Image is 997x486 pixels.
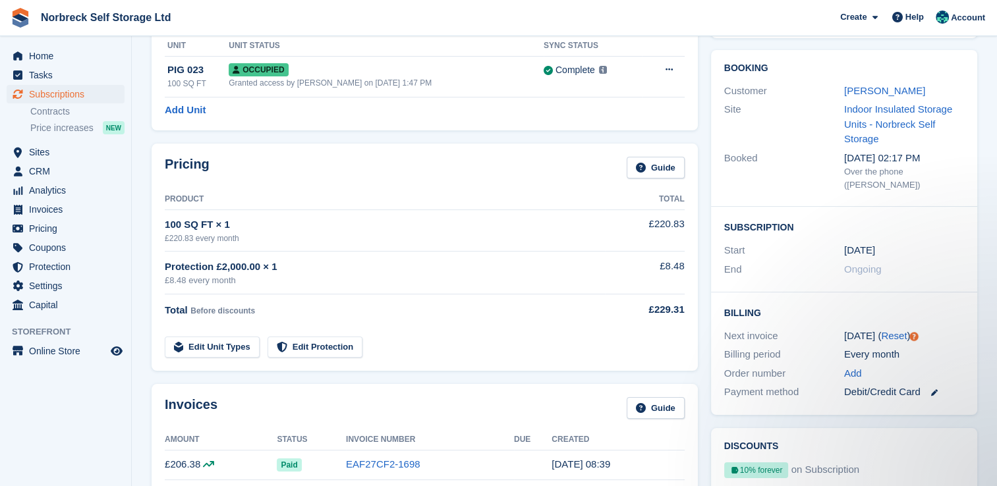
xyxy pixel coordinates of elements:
th: Invoice Number [346,429,514,450]
a: menu [7,257,125,276]
a: Guide [627,157,685,178]
th: Amount [165,429,277,450]
th: Product [165,189,605,210]
img: stora-icon-8386f47178a22dfd0bd8f6a31ec36ba5ce8667c1dd55bd0f319d3a0aa187defe.svg [11,8,30,28]
span: Capital [29,296,108,314]
a: Norbreck Self Storage Ltd [36,7,176,28]
span: on Subscription [791,462,859,483]
th: Due [514,429,552,450]
a: menu [7,85,125,103]
a: menu [7,200,125,219]
div: NEW [103,121,125,134]
div: Debit/Credit Card [844,385,964,400]
a: Edit Protection [268,337,362,358]
span: Total [165,304,188,315]
div: PIG 023 [167,63,229,78]
span: Storefront [12,325,131,338]
div: £8.48 every month [165,274,605,287]
div: Billing period [724,347,844,362]
div: Next invoice [724,329,844,344]
span: Help [905,11,924,24]
span: Pricing [29,219,108,238]
h2: Billing [724,306,964,319]
div: Start [724,243,844,258]
a: menu [7,277,125,295]
a: Reset [881,330,907,341]
td: £220.83 [605,209,685,251]
a: Edit Unit Types [165,337,260,358]
a: Add Unit [165,103,206,118]
span: CRM [29,162,108,180]
span: Subscriptions [29,85,108,103]
div: Every month [844,347,964,362]
div: [DATE] 02:17 PM [844,151,964,166]
a: Guide [627,397,685,419]
div: End [724,262,844,277]
a: Price increases NEW [30,121,125,135]
h2: Booking [724,63,964,74]
th: Created [552,429,684,450]
img: Sally King [936,11,949,24]
a: menu [7,47,125,65]
h2: Invoices [165,397,217,419]
span: Tasks [29,66,108,84]
td: £206.38 [165,450,277,479]
span: Analytics [29,181,108,200]
a: Contracts [30,105,125,118]
div: [DATE] ( ) [844,329,964,344]
th: Total [605,189,685,210]
td: £8.48 [605,252,685,294]
h2: Subscription [724,220,964,233]
img: icon-info-grey-7440780725fd019a000dd9b08b2336e03edf1995a4989e88bcd33f0948082b44.svg [599,66,607,74]
div: 100 SQ FT × 1 [165,217,605,232]
a: EAF27CF2-1698 [346,458,420,470]
a: menu [7,181,125,200]
span: Create [840,11,867,24]
span: Price increases [30,122,94,134]
a: Indoor Insulated Storage Units - Norbreck Self Storage [844,103,952,144]
span: Sites [29,143,108,161]
div: Customer [724,84,844,99]
span: Paid [277,458,301,472]
a: menu [7,162,125,180]
th: Status [277,429,346,450]
a: Add [844,366,862,381]
div: Payment method [724,385,844,400]
th: Sync Status [544,36,642,57]
a: menu [7,143,125,161]
a: menu [7,66,125,84]
div: £220.83 every month [165,232,605,244]
h2: Discounts [724,441,964,452]
div: 10% forever [724,462,789,478]
th: Unit Status [229,36,544,57]
div: Complete [555,63,595,77]
span: Protection [29,257,108,276]
a: menu [7,342,125,360]
a: menu [7,296,125,314]
time: 2023-11-14 00:00:00 UTC [844,243,875,258]
span: Occupied [229,63,288,76]
span: Ongoing [844,263,882,275]
time: 2025-08-31 07:39:11 UTC [552,458,610,470]
a: menu [7,238,125,257]
div: Order number [724,366,844,381]
span: Before discounts [190,306,255,315]
a: menu [7,219,125,238]
span: Home [29,47,108,65]
div: Tooltip anchor [908,331,920,342]
div: £229.31 [605,302,685,317]
div: Over the phone ([PERSON_NAME]) [844,165,964,191]
a: [PERSON_NAME] [844,85,925,96]
span: Online Store [29,342,108,360]
span: Account [951,11,985,24]
div: Granted access by [PERSON_NAME] on [DATE] 1:47 PM [229,77,544,89]
span: Settings [29,277,108,295]
div: Protection £2,000.00 × 1 [165,259,605,275]
th: Unit [165,36,229,57]
h2: Pricing [165,157,210,178]
a: Preview store [109,343,125,359]
span: Invoices [29,200,108,219]
div: Site [724,102,844,147]
span: Coupons [29,238,108,257]
div: Booked [724,151,844,192]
